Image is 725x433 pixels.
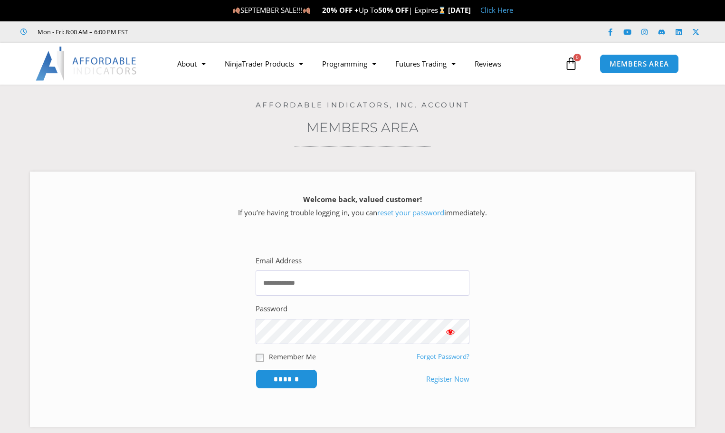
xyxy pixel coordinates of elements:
img: 🍂 [303,7,310,14]
a: Programming [313,53,386,75]
a: NinjaTrader Products [215,53,313,75]
label: Password [256,302,287,316]
a: reset your password [377,208,444,217]
label: Remember Me [269,352,316,362]
img: LogoAI | Affordable Indicators – NinjaTrader [36,47,138,81]
a: Affordable Indicators, Inc. Account [256,100,470,109]
a: Reviews [465,53,511,75]
span: Mon - Fri: 8:00 AM – 6:00 PM EST [35,26,128,38]
a: About [168,53,215,75]
a: Click Here [480,5,513,15]
strong: Welcome back, valued customer! [303,194,422,204]
span: SEPTEMBER SALE!!! Up To | Expires [232,5,448,15]
nav: Menu [168,53,562,75]
img: 🍂 [233,7,240,14]
a: Futures Trading [386,53,465,75]
a: 0 [550,50,592,77]
a: MEMBERS AREA [600,54,679,74]
span: 0 [573,54,581,61]
button: Show password [431,319,469,344]
a: Register Now [426,373,469,386]
p: If you’re having trouble logging in, you can immediately. [47,193,678,220]
strong: 50% OFF [378,5,409,15]
strong: 20% OFF + [322,5,359,15]
img: ⌛ [439,7,446,14]
a: Forgot Password? [417,352,469,361]
span: MEMBERS AREA [610,60,669,67]
iframe: Customer reviews powered by Trustpilot [141,27,284,37]
a: Members Area [306,119,419,135]
strong: [DATE] [448,5,471,15]
label: Email Address [256,254,302,268]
